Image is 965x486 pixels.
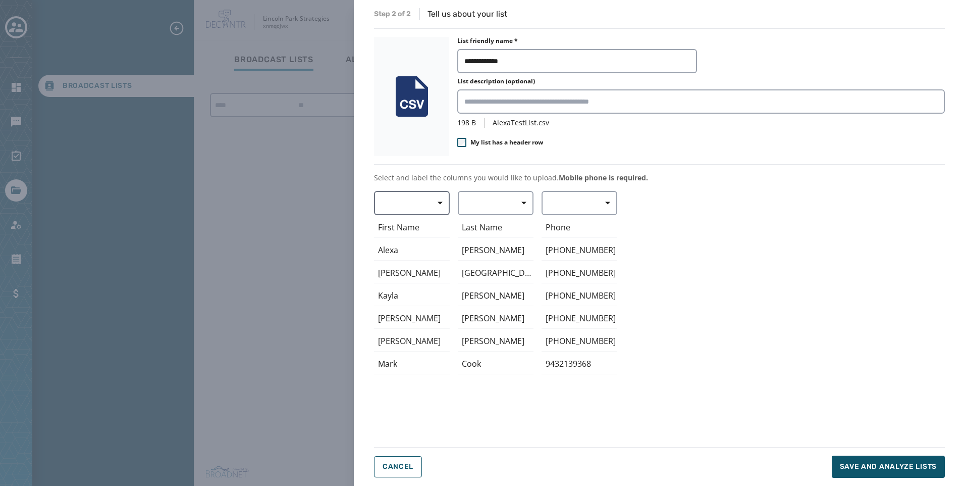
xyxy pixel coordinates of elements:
div: Phone [542,217,617,238]
div: Cook [458,354,533,374]
span: My list has a header row [470,138,543,147]
div: Jeff [374,308,450,329]
div: Justin [374,331,450,352]
div: Alexa [374,240,450,261]
p: Tell us about your list [427,8,507,20]
span: Mobile phone is required. [559,173,648,182]
button: Save and analyze lists [832,456,945,478]
div: (303) 829-9194 [542,308,617,329]
div: Mark [374,354,450,374]
span: Save and analyze lists [840,462,937,472]
span: AlexaTestList.csv [493,118,549,128]
div: Levandowski [458,240,533,261]
div: Christy [458,308,533,329]
div: 9432139368 [542,354,617,374]
p: Select and label the columns you would like to upload. [374,173,945,183]
label: List friendly name * [457,37,518,45]
div: Corea [458,263,533,283]
span: Step 2 of 2 [374,9,411,19]
button: Cancel [374,456,422,477]
input: My list has a header row [457,138,466,147]
span: 198 B [457,118,476,128]
div: McCauliffe [458,331,533,352]
div: Bridget [374,263,450,283]
div: 303-551-3664 [542,331,617,352]
div: 720-219-1066 [542,240,617,261]
div: Lloyd [458,285,533,306]
div: 303-709-5602 [542,263,617,283]
div: 303-817-3892 [542,285,617,306]
div: Last Name [458,217,533,238]
label: List description (optional) [457,77,535,85]
span: Cancel [383,463,413,471]
div: First Name [374,217,450,238]
div: Kayla [374,285,450,306]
